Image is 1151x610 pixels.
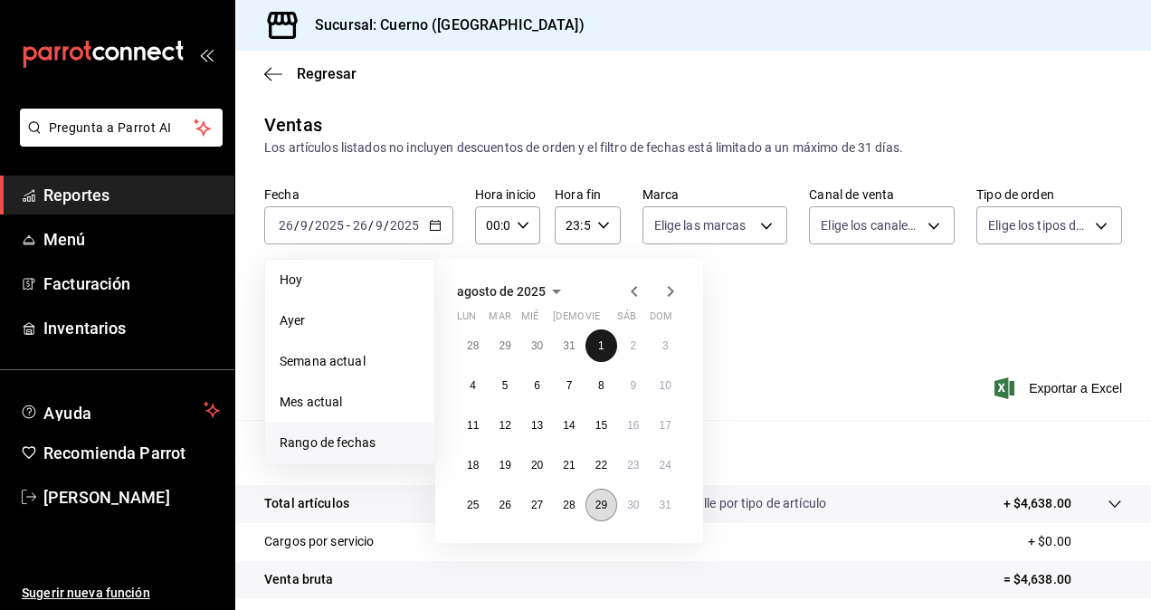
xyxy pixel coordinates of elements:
[521,449,553,481] button: 20 de agosto de 2025
[264,570,333,589] p: Venta bruta
[457,409,489,442] button: 11 de agosto de 2025
[650,489,681,521] button: 31 de agosto de 2025
[650,369,681,402] button: 10 de agosto de 2025
[595,459,607,472] abbr: 22 de agosto de 2025
[368,218,374,233] span: /
[499,459,510,472] abbr: 19 de agosto de 2025
[617,449,649,481] button: 23 de agosto de 2025
[457,489,489,521] button: 25 de agosto de 2025
[627,419,639,432] abbr: 16 de agosto de 2025
[43,441,220,465] span: Recomienda Parrot
[470,379,476,392] abbr: 4 de agosto de 2025
[489,310,510,329] abbr: martes
[642,188,788,201] label: Marca
[1028,532,1122,551] p: + $0.00
[297,65,357,82] span: Regresar
[467,499,479,511] abbr: 25 de agosto de 2025
[489,369,520,402] button: 5 de agosto de 2025
[650,329,681,362] button: 3 de agosto de 2025
[650,310,672,329] abbr: domingo
[976,188,1122,201] label: Tipo de orden
[654,216,747,234] span: Elige las marcas
[199,47,214,62] button: open_drawer_menu
[457,449,489,481] button: 18 de agosto de 2025
[280,271,420,290] span: Hoy
[489,329,520,362] button: 29 de julio de 2025
[650,449,681,481] button: 24 de agosto de 2025
[988,216,1089,234] span: Elige los tipos de orden
[489,449,520,481] button: 19 de agosto de 2025
[43,227,220,252] span: Menú
[43,485,220,510] span: [PERSON_NAME]
[531,499,543,511] abbr: 27 de agosto de 2025
[553,329,585,362] button: 31 de julio de 2025
[300,218,309,233] input: --
[521,369,553,402] button: 6 de agosto de 2025
[521,329,553,362] button: 30 de julio de 2025
[531,339,543,352] abbr: 30 de julio de 2025
[563,339,575,352] abbr: 31 de julio de 2025
[264,188,453,201] label: Fecha
[566,379,573,392] abbr: 7 de agosto de 2025
[489,409,520,442] button: 12 de agosto de 2025
[660,379,671,392] abbr: 10 de agosto de 2025
[585,329,617,362] button: 1 de agosto de 2025
[467,419,479,432] abbr: 11 de agosto de 2025
[264,494,349,513] p: Total artículos
[598,339,604,352] abbr: 1 de agosto de 2025
[352,218,368,233] input: --
[43,183,220,207] span: Reportes
[531,459,543,472] abbr: 20 de agosto de 2025
[660,419,671,432] abbr: 17 de agosto de 2025
[309,218,314,233] span: /
[660,499,671,511] abbr: 31 de agosto de 2025
[617,310,636,329] abbr: sábado
[585,409,617,442] button: 15 de agosto de 2025
[660,459,671,472] abbr: 24 de agosto de 2025
[630,379,636,392] abbr: 9 de agosto de 2025
[553,489,585,521] button: 28 de agosto de 2025
[457,310,476,329] abbr: lunes
[314,218,345,233] input: ----
[585,369,617,402] button: 8 de agosto de 2025
[475,188,540,201] label: Hora inicio
[43,316,220,340] span: Inventarios
[809,188,955,201] label: Canal de venta
[278,218,294,233] input: --
[384,218,389,233] span: /
[553,449,585,481] button: 21 de agosto de 2025
[553,310,660,329] abbr: jueves
[280,434,420,453] span: Rango de fechas
[20,109,223,147] button: Pregunta a Parrot AI
[264,65,357,82] button: Regresar
[598,379,604,392] abbr: 8 de agosto de 2025
[627,499,639,511] abbr: 30 de agosto de 2025
[521,409,553,442] button: 13 de agosto de 2025
[630,339,636,352] abbr: 2 de agosto de 2025
[563,459,575,472] abbr: 21 de agosto de 2025
[300,14,585,36] h3: Sucursal: Cuerno ([GEOGRAPHIC_DATA])
[555,188,620,201] label: Hora fin
[617,409,649,442] button: 16 de agosto de 2025
[998,377,1122,399] button: Exportar a Excel
[563,419,575,432] abbr: 14 de agosto de 2025
[457,281,567,302] button: agosto de 2025
[347,218,350,233] span: -
[502,379,509,392] abbr: 5 de agosto de 2025
[821,216,921,234] span: Elige los canales de venta
[595,499,607,511] abbr: 29 de agosto de 2025
[264,532,375,551] p: Cargos por servicio
[13,131,223,150] a: Pregunta a Parrot AI
[499,339,510,352] abbr: 29 de julio de 2025
[280,352,420,371] span: Semana actual
[650,409,681,442] button: 17 de agosto de 2025
[294,218,300,233] span: /
[457,329,489,362] button: 28 de julio de 2025
[1004,494,1071,513] p: + $4,638.00
[534,379,540,392] abbr: 6 de agosto de 2025
[467,459,479,472] abbr: 18 de agosto de 2025
[585,489,617,521] button: 29 de agosto de 2025
[467,339,479,352] abbr: 28 de julio de 2025
[457,369,489,402] button: 4 de agosto de 2025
